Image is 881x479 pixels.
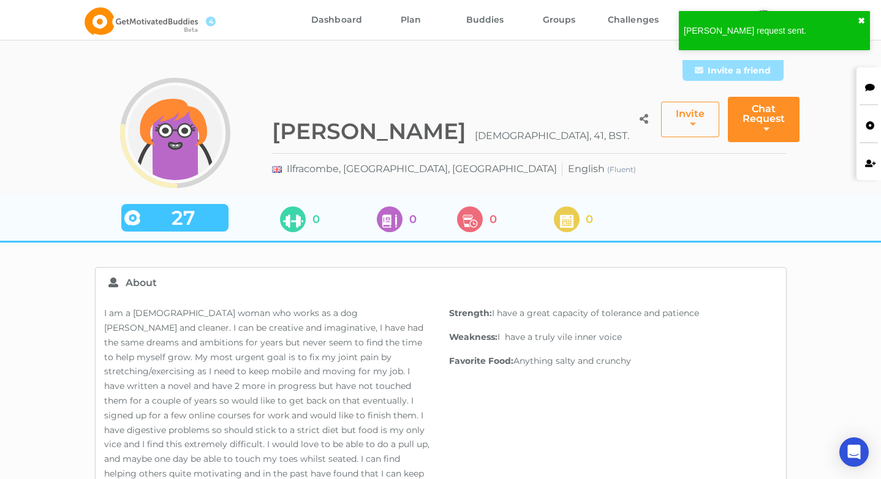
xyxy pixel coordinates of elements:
span: (Fluent) [607,165,636,174]
span: English [568,163,605,175]
span: I have a great capacity of tolerance and patience [492,307,699,319]
span: About [126,277,157,289]
div: [PERSON_NAME] request sent. [684,25,858,37]
span: 0 [586,213,593,225]
button: Invite [661,102,719,137]
button: Chat Request [728,97,800,142]
span: 0 [409,213,417,225]
button: close [858,16,865,26]
span: Ilfracombe, [GEOGRAPHIC_DATA], [GEOGRAPHIC_DATA] [287,163,557,175]
span: [DEMOGRAPHIC_DATA], 41, BST. [475,130,629,142]
span: 27 [140,212,225,224]
h2: [PERSON_NAME] [272,118,466,145]
strong: Strength: [449,307,492,319]
span: 0 [312,213,320,225]
span: 0 [490,213,497,225]
span: 4 [206,17,216,26]
a: Invite a friend [682,60,784,81]
span: I have a truly vile inner voice [497,331,622,342]
strong: Weakness: [449,331,497,342]
div: Open Intercom Messenger [839,437,869,467]
span: Anything salty and crunchy [513,355,631,366]
strong: Favorite Food: [449,355,513,366]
